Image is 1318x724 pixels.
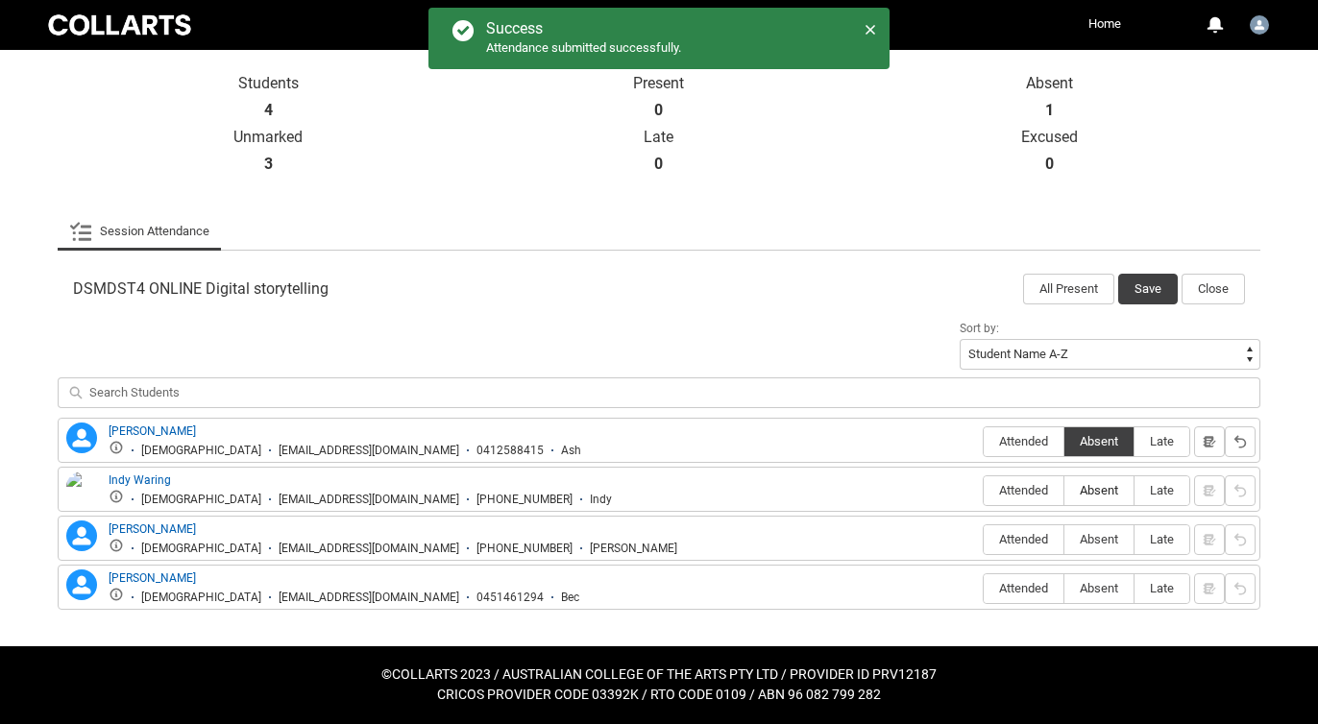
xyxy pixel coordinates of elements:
span: Attended [984,532,1063,546]
div: Indy [590,493,612,507]
span: Late [1135,483,1189,497]
div: [DEMOGRAPHIC_DATA] [141,591,261,605]
button: User Profile Faculty.lwatson [1245,8,1274,38]
strong: 0 [654,101,663,120]
span: Sort by: [960,322,999,335]
div: [DEMOGRAPHIC_DATA] [141,493,261,507]
a: Home [1084,10,1126,38]
span: Absent [1064,483,1134,497]
span: Absent [1064,581,1134,595]
strong: 1 [1045,101,1054,120]
a: [PERSON_NAME] [109,571,196,585]
span: DSMDST4 ONLINE Digital storytelling [73,279,329,299]
button: All Present [1023,274,1114,304]
span: Absent [1064,532,1134,546]
button: Save [1118,274,1178,304]
span: Late [1135,532,1189,546]
div: 0451461294 [476,591,544,605]
div: Bec [561,591,579,605]
img: Faculty.lwatson [1250,15,1269,35]
div: Success [486,19,681,38]
button: Reset [1225,573,1256,604]
a: Indy Waring [109,473,171,487]
span: Attended [984,483,1063,497]
a: [PERSON_NAME] [109,424,196,438]
div: 0412588415 [476,444,544,458]
div: [DEMOGRAPHIC_DATA] [141,542,261,556]
lightning-icon: Rebecca Hogan [66,569,97,600]
p: Unmarked [73,128,464,147]
div: [EMAIL_ADDRESS][DOMAIN_NAME] [279,493,459,507]
div: [PERSON_NAME] [590,542,677,556]
span: Attended [984,581,1063,595]
span: Absent [1064,434,1134,448]
lightning-icon: Asher Clarke [66,422,97,453]
span: Attended [984,434,1063,448]
button: Notes [1194,426,1225,457]
div: [EMAIL_ADDRESS][DOMAIN_NAME] [279,542,459,556]
strong: 0 [654,155,663,174]
span: Late [1135,581,1189,595]
div: Ash [561,444,581,458]
p: Students [73,74,464,93]
button: Reset [1225,426,1256,457]
button: Close [1182,274,1245,304]
img: Indy Waring [66,471,97,514]
input: Search Students [58,377,1260,408]
p: Excused [854,128,1245,147]
div: [PHONE_NUMBER] [476,493,573,507]
p: Late [464,128,855,147]
strong: 4 [264,101,273,120]
div: [EMAIL_ADDRESS][DOMAIN_NAME] [279,591,459,605]
p: Present [464,74,855,93]
lightning-icon: Matthias Sweetser [66,520,97,551]
button: Reset [1225,524,1256,555]
li: Session Attendance [58,212,221,251]
div: [EMAIL_ADDRESS][DOMAIN_NAME] [279,444,459,458]
div: [PHONE_NUMBER] [476,542,573,556]
button: Reset [1225,475,1256,506]
div: [DEMOGRAPHIC_DATA] [141,444,261,458]
span: Attendance submitted successfully. [486,40,681,55]
a: Session Attendance [69,212,209,251]
strong: 3 [264,155,273,174]
p: Absent [854,74,1245,93]
strong: 0 [1045,155,1054,174]
span: Late [1135,434,1189,448]
a: [PERSON_NAME] [109,522,196,536]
